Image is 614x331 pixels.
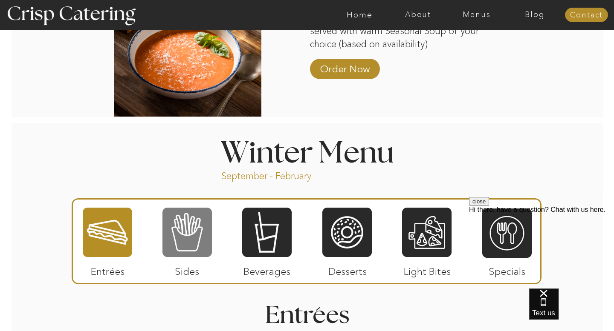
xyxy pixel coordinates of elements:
p: Beverages [238,257,295,282]
a: Menus [447,11,506,19]
a: Contact [565,11,608,20]
a: Home [330,11,389,19]
a: Order Now [316,54,373,79]
h2: Entrees [265,303,349,320]
p: Entrées [79,257,136,282]
h1: Winter Menu [188,139,426,164]
a: About [389,11,447,19]
p: Light Bites [399,257,455,282]
p: Desserts [319,257,376,282]
a: Blog [506,11,564,19]
iframe: podium webchat widget prompt [469,197,614,299]
p: Jalepeño Popper and Classic Grilled Cheese served with warm Seasonal Soup of your choice (based o... [310,11,493,50]
p: Sides [159,257,215,282]
p: September - February [221,170,339,180]
iframe: podium webchat widget bubble [529,288,614,331]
